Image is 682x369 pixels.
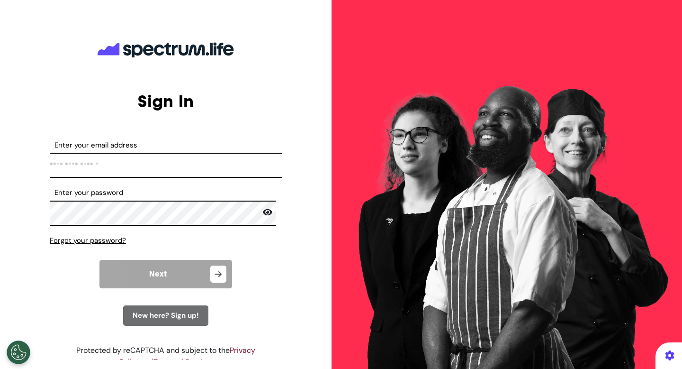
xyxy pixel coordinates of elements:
[50,140,282,151] label: Enter your email address
[149,270,167,278] span: Next
[7,341,30,364] button: Open Preferences
[133,311,199,320] span: New here? Sign up!
[50,236,126,245] span: Forgot your password?
[50,187,282,198] label: Enter your password
[153,357,211,367] a: Terms of Service
[99,260,232,288] button: Next
[95,35,237,65] img: company logo
[50,345,282,368] div: Protected by reCAPTCHA and subject to the and .
[50,91,282,111] h2: Sign In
